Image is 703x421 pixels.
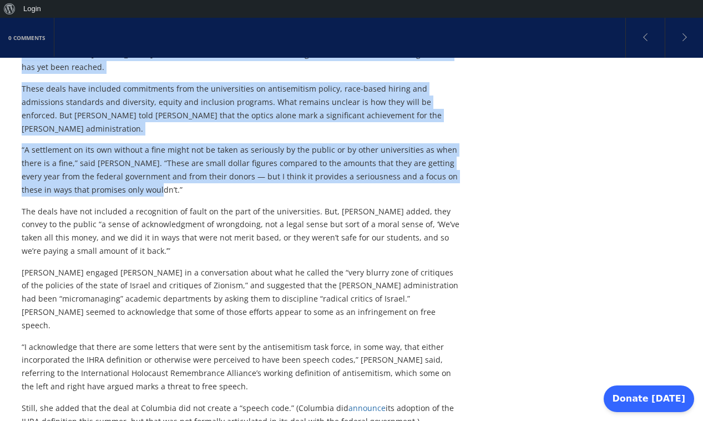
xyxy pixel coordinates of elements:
[22,340,462,393] p: “I acknowledge that there are some letters that were sent by the antisemitism task force, in some...
[22,266,462,332] p: [PERSON_NAME] engaged [PERSON_NAME] in a conversation about what he called the “very blurry zone ...
[22,143,462,196] p: “A settlement on its own without a fine might not be taken as seriously by the public or by other...
[22,82,462,135] p: These deals have included commitments from the universities on antisemitism policy, race-based hi...
[22,205,462,258] p: The deals have not included a recognition of fault on the part of the universities. But, [PERSON_...
[348,403,386,413] a: announce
